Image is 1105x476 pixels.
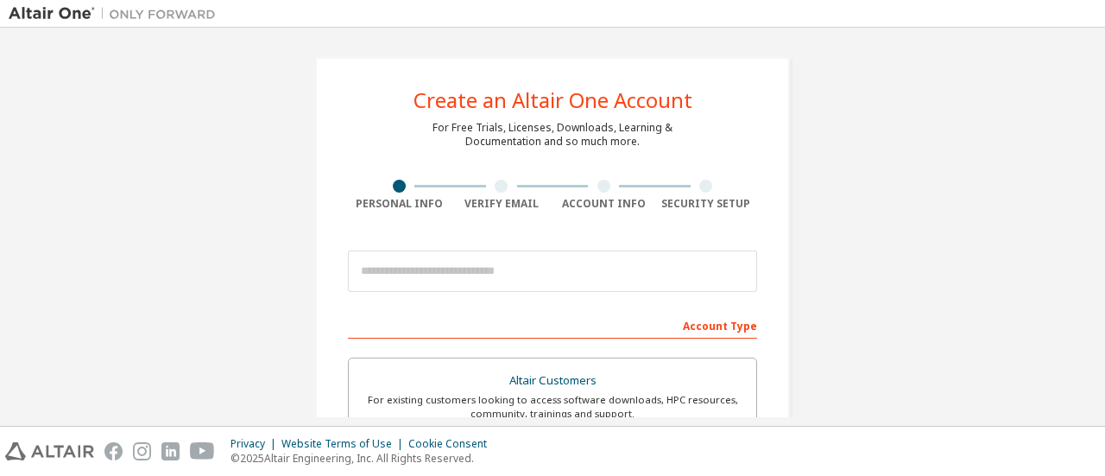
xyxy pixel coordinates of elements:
div: For Free Trials, Licenses, Downloads, Learning & Documentation and so much more. [433,121,672,149]
div: Create an Altair One Account [414,90,692,111]
div: Security Setup [655,197,758,211]
img: facebook.svg [104,442,123,460]
img: Altair One [9,5,224,22]
div: Verify Email [451,197,553,211]
div: Account Type [348,311,757,339]
img: altair_logo.svg [5,442,94,460]
div: Cookie Consent [408,437,497,451]
div: For existing customers looking to access software downloads, HPC resources, community, trainings ... [359,393,746,421]
div: Privacy [230,437,281,451]
p: © 2025 Altair Engineering, Inc. All Rights Reserved. [230,451,497,466]
div: Personal Info [348,197,451,211]
div: Account Info [552,197,655,211]
img: youtube.svg [190,442,215,460]
div: Altair Customers [359,369,746,393]
img: instagram.svg [133,442,151,460]
div: Website Terms of Use [281,437,408,451]
img: linkedin.svg [161,442,180,460]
